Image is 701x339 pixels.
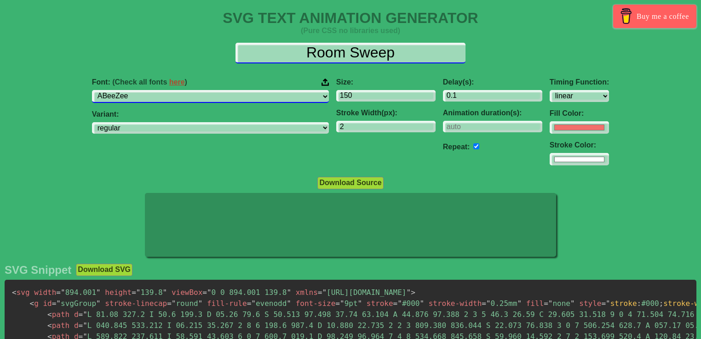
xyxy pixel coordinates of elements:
span: < [47,321,52,330]
input: auto [473,143,479,149]
span: stroke [367,299,393,308]
span: evenodd [247,299,291,308]
span: = [52,299,57,308]
span: d [74,310,79,319]
span: (Check all fonts ) [112,78,187,86]
span: g [30,299,39,308]
span: = [79,310,83,319]
span: fill-rule [207,299,247,308]
span: stroke-width [429,299,482,308]
input: Input Text Here [236,43,465,63]
span: " [136,288,141,297]
span: 0.25mm [482,299,522,308]
span: = [56,288,61,297]
span: = [132,288,136,297]
img: Upload your font [322,78,329,86]
span: path [47,321,69,330]
span: " [96,288,101,297]
h2: SVG Snippet [5,264,71,277]
span: = [247,299,252,308]
span: none [544,299,575,308]
button: Download Source [317,177,383,189]
span: " [397,299,402,308]
span: #000 [393,299,424,308]
span: stroke [610,299,637,308]
span: 9pt [335,299,362,308]
span: =" [601,299,610,308]
span: " [287,288,291,297]
span: " [83,321,87,330]
span: xmlns [296,288,318,297]
a: here [169,78,185,86]
span: " [340,299,345,308]
span: Font: [92,78,187,86]
label: Delay(s): [443,78,542,86]
span: " [287,299,291,308]
span: = [79,321,83,330]
span: = [318,288,322,297]
input: 100 [336,90,436,102]
label: Repeat: [443,143,470,151]
span: " [419,299,424,308]
span: fill [526,299,544,308]
a: Buy me a coffee [613,5,696,28]
span: Buy me a coffee [637,8,689,24]
label: Variant: [92,110,329,119]
span: d [74,321,79,330]
span: [URL][DOMAIN_NAME] [318,288,411,297]
input: 2px [336,121,436,132]
span: " [207,288,212,297]
span: = [393,299,398,308]
img: Buy me a coffee [618,8,634,24]
span: 139.8 [132,288,167,297]
span: " [163,288,167,297]
input: auto [443,121,542,132]
span: " [322,288,327,297]
input: 0.1s [443,90,542,102]
span: " [172,299,176,308]
button: Download SVG [76,264,132,276]
span: " [198,299,203,308]
span: < [12,288,17,297]
span: viewBox [172,288,202,297]
span: : [637,299,642,308]
span: id [43,299,52,308]
span: " [56,299,61,308]
span: width [34,288,56,297]
span: < [30,299,34,308]
span: font-size [296,299,336,308]
span: = [482,299,486,308]
span: " [486,299,491,308]
span: " [407,288,411,297]
span: = [335,299,340,308]
span: = [202,288,207,297]
span: " [96,299,101,308]
span: " [517,299,522,308]
span: style [579,299,601,308]
span: < [47,310,52,319]
span: svgGroup [52,299,101,308]
label: Fill Color: [550,109,609,118]
span: = [544,299,548,308]
span: " [61,288,65,297]
label: Animation duration(s): [443,109,542,117]
span: round [167,299,202,308]
label: Timing Function: [550,78,609,86]
span: path [47,310,69,319]
span: stroke-linecap [105,299,167,308]
label: Stroke Color: [550,141,609,149]
span: " [358,299,362,308]
span: " [548,299,553,308]
span: > [411,288,415,297]
span: 0 0 894.001 139.8 [202,288,291,297]
span: = [167,299,172,308]
span: " [570,299,575,308]
span: 894.001 [56,288,100,297]
label: Size: [336,78,436,86]
label: Stroke Width(px): [336,109,436,117]
span: svg [12,288,30,297]
span: ; [659,299,664,308]
span: " [251,299,256,308]
span: height [105,288,132,297]
span: " [83,310,87,319]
